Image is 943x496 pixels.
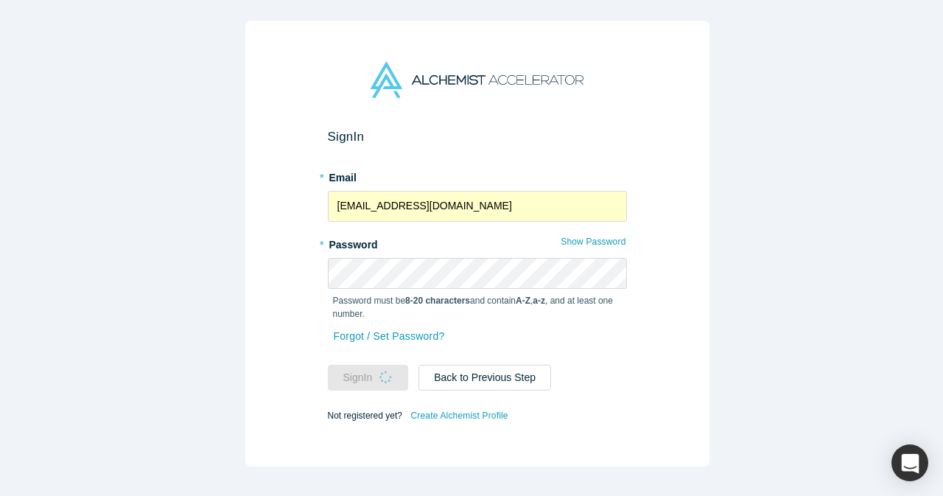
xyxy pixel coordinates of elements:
img: Alchemist Accelerator Logo [371,62,583,98]
strong: 8-20 characters [405,296,470,306]
label: Email [328,165,627,186]
p: Password must be and contain , , and at least one number. [333,294,622,321]
button: Back to Previous Step [418,365,551,391]
h2: Sign In [328,129,627,144]
span: Not registered yet? [328,410,402,420]
strong: A-Z [516,296,530,306]
button: Show Password [560,232,626,251]
a: Forgot / Set Password? [333,324,446,349]
a: Create Alchemist Profile [410,406,508,425]
button: SignIn [328,365,409,391]
strong: a-z [533,296,545,306]
label: Password [328,232,627,253]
